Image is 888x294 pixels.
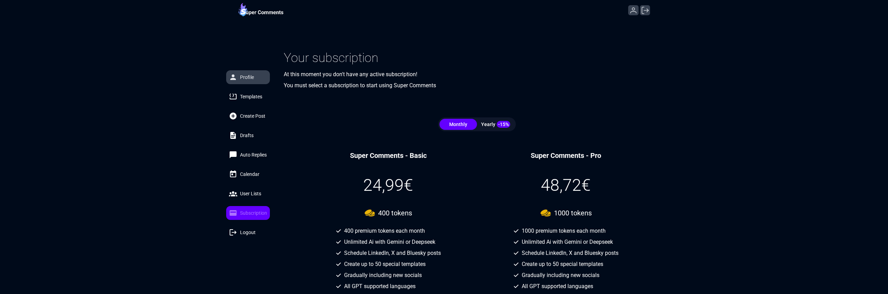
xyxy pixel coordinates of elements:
[344,238,435,246] span: Unlimited Ai with Gemini or Deepseek
[344,271,422,279] span: Gradually including new socials
[240,190,261,197] span: User Lists
[477,121,514,128] div: Yearly
[240,113,265,119] span: Create Post
[226,187,270,201] a: User Lists
[238,2,284,19] a: Super Comments Logo
[226,206,270,220] a: Subscription
[240,132,254,139] span: Drafts
[497,121,510,128] span: -15%
[226,225,270,239] button: Logout
[522,282,593,291] span: All GPT supported languages
[522,227,606,235] span: 1000 premium tokens each month
[483,151,649,160] h4: Super Comments - Pro
[554,208,592,218] span: 1000 tokens
[226,109,270,123] a: Create Post
[240,229,256,236] span: Logout
[344,249,441,257] span: Schedule LinkedIn, X and Bluesky posts
[226,70,270,84] a: Profile
[483,177,649,194] span: 48,72€
[522,260,603,268] span: Create up to 50 special templates
[226,167,270,181] a: Calendar
[522,238,613,246] span: Unlimited Ai with Gemini or Deepseek
[240,93,262,100] span: Templates
[240,151,267,158] span: Auto Replies
[628,5,639,15] button: Profile
[240,171,259,178] span: Calendar
[240,74,254,81] span: Profile
[305,151,471,160] h4: Super Comments - Basic
[477,119,514,130] button: Yearly-15%
[284,81,436,90] p: You must select a subscription to start using Super Comments
[344,260,426,268] span: Create up to 50 special templates
[522,271,599,279] span: Gradually including new socials
[226,148,270,162] a: Auto Replies
[344,227,425,235] span: 400 premium tokens each month
[284,51,670,65] div: Your subscription
[344,282,416,291] span: All GPT supported languages
[378,208,412,218] span: 400 tokens
[640,5,650,15] button: Logout
[305,177,471,194] span: 24,99€
[240,210,267,216] span: Subscription
[226,90,270,104] a: Templates
[439,119,477,130] button: Monthly
[284,70,436,79] p: At this moment you don't have any active subscription!
[522,249,618,257] span: Schedule LinkedIn, X and Bluesky posts
[226,128,270,142] a: Drafts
